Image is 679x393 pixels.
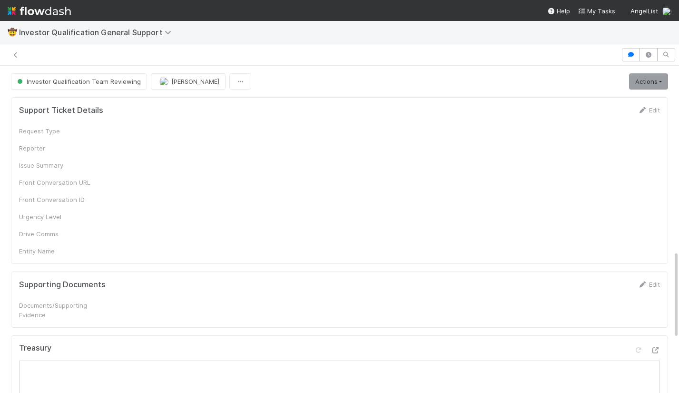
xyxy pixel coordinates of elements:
[662,7,671,16] img: avatar_5d51780c-77ad-4a9d-a6ed-b88b2c284079.png
[171,78,219,85] span: [PERSON_NAME]
[19,229,90,239] div: Drive Comms
[578,6,615,16] a: My Tasks
[19,212,90,222] div: Urgency Level
[19,301,90,320] div: Documents/Supporting Evidence
[578,7,615,15] span: My Tasks
[547,6,570,16] div: Help
[19,280,106,290] h5: Supporting Documents
[11,73,147,90] button: Investor Qualification Team Reviewing
[159,77,168,86] img: avatar_7d83f73c-397d-4044-baf2-bb2da42e298f.png
[629,73,668,90] a: Actions
[19,246,90,256] div: Entity Name
[19,178,90,187] div: Front Conversation URL
[19,195,90,204] div: Front Conversation ID
[630,7,658,15] span: AngelList
[19,106,103,115] h5: Support Ticket Details
[8,3,71,19] img: logo-inverted-e16ddd16eac7371096b0.svg
[19,126,90,136] div: Request Type
[151,73,226,90] button: [PERSON_NAME]
[638,106,660,114] a: Edit
[19,28,176,37] span: Investor Qualification General Support
[8,28,17,36] span: 🤠
[19,143,90,153] div: Reporter
[15,78,141,85] span: Investor Qualification Team Reviewing
[638,281,660,288] a: Edit
[19,161,90,170] div: Issue Summary
[19,343,51,353] h5: Treasury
